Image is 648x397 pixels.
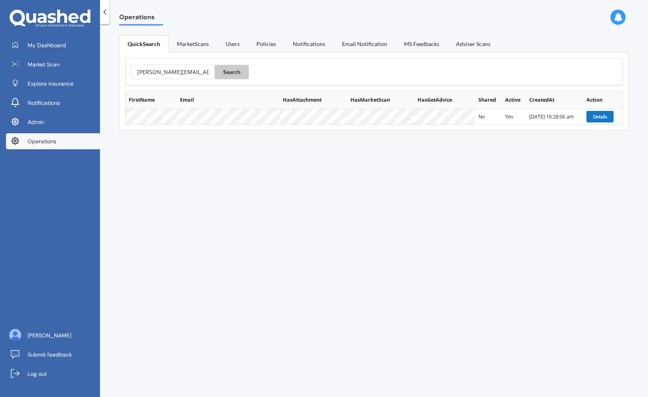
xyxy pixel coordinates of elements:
[526,91,584,109] th: CreatedAt
[6,95,100,111] a: Notifications
[6,56,100,72] a: Market Scan
[526,109,584,124] td: [DATE] 10:28:06 am
[6,76,100,92] a: Explore insurance
[28,99,60,107] span: Notifications
[28,60,60,68] span: Market Scan
[28,41,66,49] span: My Dashboard
[396,35,448,52] a: MS Feedbacks
[6,347,100,363] a: Submit feedback
[6,133,100,149] a: Operations
[215,65,249,79] button: Search
[6,114,100,130] a: Admin
[415,91,475,109] th: HasGetAdvice
[502,91,526,109] th: Active
[217,35,248,52] a: Users
[28,137,56,145] span: Operations
[28,351,72,359] span: Submit feedback
[28,331,71,339] span: [PERSON_NAME]
[119,13,163,24] span: Operations
[586,113,615,120] a: Details
[6,37,100,53] a: My Dashboard
[131,64,215,79] input: Type email to search...
[334,35,396,52] a: Email Notification
[284,35,334,52] a: Notifications
[28,118,44,126] span: Admin
[119,35,168,52] a: QuickSearch
[475,91,502,109] th: Shared
[6,327,100,343] a: [PERSON_NAME]
[475,109,502,124] td: No
[280,91,347,109] th: HasAttachment
[347,91,415,109] th: HasMarketScan
[586,111,614,122] button: Details
[248,35,284,52] a: Policies
[126,91,177,109] th: FirstName
[28,80,74,88] span: Explore insurance
[28,370,47,378] span: Log out
[502,109,526,124] td: Yes
[177,91,280,109] th: Email
[584,91,622,109] th: Action
[168,35,217,52] a: MarketScans
[448,35,499,52] a: Adviser Scans
[6,366,100,382] a: Log out
[9,329,21,341] img: ALV-UjU6YHOUIM1AGx_4vxbOkaOq-1eqc8a3URkVIJkc_iWYmQ98kTe7fc9QMVOBV43MoXmOPfWPN7JjnmUwLuIGKVePaQgPQ...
